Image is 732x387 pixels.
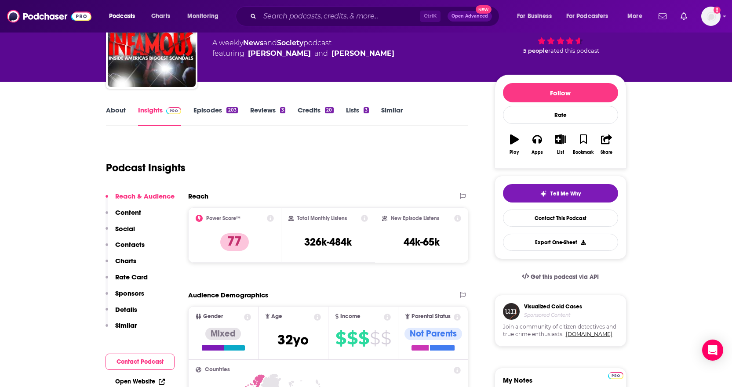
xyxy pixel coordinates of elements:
div: 203 [226,107,237,113]
a: Lists3 [346,106,369,126]
span: $ [347,331,357,345]
button: Similar [106,321,137,337]
p: Charts [115,257,136,265]
span: Get this podcast via API [531,273,599,281]
img: coldCase.18b32719.png [503,303,520,320]
span: Tell Me Why [550,190,581,197]
div: Mixed [205,328,241,340]
div: 3 [364,107,369,113]
button: List [549,129,572,160]
div: List [557,150,564,155]
button: open menu [103,9,146,23]
button: Reach & Audience [106,192,175,208]
p: Reach & Audience [115,192,175,200]
button: Show profile menu [701,7,721,26]
button: open menu [561,9,621,23]
span: $ [335,331,346,345]
div: 3 [280,107,285,113]
button: Play [503,129,526,160]
span: featuring [212,48,394,59]
h2: Reach [188,192,208,200]
span: 32 yo [277,331,309,348]
span: $ [381,331,391,345]
p: Details [115,305,137,314]
a: Get this podcast via API [515,266,606,288]
button: Charts [106,257,136,273]
a: Similar [381,106,403,126]
button: Contact Podcast [106,354,175,370]
span: Open Advanced [452,14,488,18]
button: tell me why sparkleTell Me Why [503,184,618,203]
button: open menu [621,9,653,23]
h3: 44k-65k [404,235,440,249]
h2: Total Monthly Listens [297,215,347,221]
input: Search podcasts, credits, & more... [260,9,420,23]
a: Show notifications dropdown [677,9,691,24]
a: Reviews3 [250,106,285,126]
span: More [627,10,642,22]
a: Credits20 [298,106,333,126]
h3: 326k-484k [304,235,352,249]
h1: Podcast Insights [106,161,186,174]
div: Apps [532,150,543,155]
span: Logged in as AtriaBooks [701,7,721,26]
a: Natalie Robehmed [331,48,394,59]
span: Podcasts [109,10,135,22]
div: Open Intercom Messenger [702,340,723,361]
span: and [314,48,328,59]
div: A weekly podcast [212,38,394,59]
button: Contacts [106,240,145,257]
p: Rate Card [115,273,148,281]
button: open menu [181,9,230,23]
a: About [106,106,126,126]
span: Charts [151,10,170,22]
a: News [243,39,263,47]
span: For Business [517,10,552,22]
h2: Audience Demographics [188,291,268,299]
span: $ [358,331,369,345]
h2: New Episode Listens [391,215,439,221]
p: Social [115,224,135,233]
div: Not Parents [404,328,462,340]
a: Show notifications dropdown [655,9,670,24]
button: Open AdvancedNew [448,11,492,22]
button: Apps [526,129,549,160]
p: Contacts [115,240,145,249]
span: For Podcasters [566,10,608,22]
div: Share [601,150,612,155]
span: Countries [205,367,230,373]
a: Society [277,39,303,47]
div: Bookmark [573,150,594,155]
div: Play [510,150,519,155]
div: Search podcasts, credits, & more... [244,6,508,26]
button: Bookmark [572,129,595,160]
span: New [476,5,492,14]
span: and [263,39,277,47]
a: InsightsPodchaser Pro [138,106,182,126]
span: Monitoring [187,10,219,22]
button: Export One-Sheet [503,234,618,251]
div: 77 5 peoplerated this podcast [495,5,626,60]
button: Social [106,224,135,241]
a: [DOMAIN_NAME] [566,331,612,337]
p: 77 [220,233,249,251]
span: Gender [203,314,223,319]
span: Join a community of citizen detectives and true crime enthusiasts. [503,323,618,338]
a: Podchaser - Follow, Share and Rate Podcasts [7,8,91,25]
button: Content [106,208,141,224]
button: Sponsors [106,289,144,305]
button: Share [595,129,618,160]
a: Charts [146,9,175,23]
span: Age [271,314,282,319]
h3: Visualized Cold Cases [524,303,582,310]
img: Podchaser Pro [608,372,623,379]
span: $ [370,331,380,345]
a: Visualized Cold CasesSponsored ContentJoin a community of citizen detectives and true crime enthu... [495,295,626,368]
p: Similar [115,321,137,329]
a: Pro website [608,371,623,379]
button: Follow [503,83,618,102]
div: 20 [325,107,333,113]
h2: Power Score™ [206,215,240,221]
a: Open Website [115,378,165,385]
p: Sponsors [115,289,144,297]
